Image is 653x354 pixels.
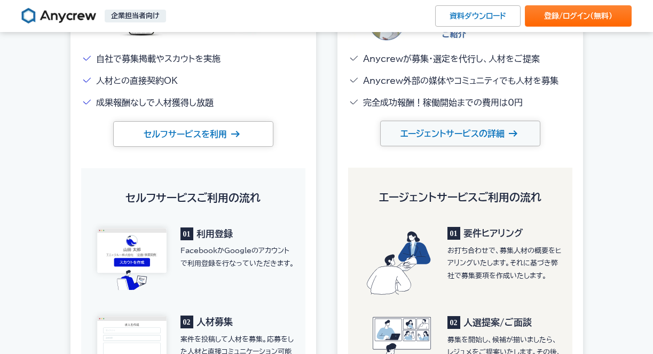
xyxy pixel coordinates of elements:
p: 要件ヒアリング [447,226,562,240]
p: 利用登録 [180,227,295,241]
span: （無料） [590,12,612,20]
li: 人材との直接契約OK [81,73,305,89]
p: 企業担当者向け [105,10,166,22]
li: 成果報酬なしで人材獲得し放題 [81,95,305,111]
h5: エージェントサービス ご利用の流れ [359,189,562,205]
li: Anycrew外部の媒体やコミュニティでも人材を募集 [348,73,572,89]
span: 01 [447,227,460,240]
p: 人材募集 [180,315,295,329]
h5: セルフサービス ご利用の流れ [92,190,295,206]
span: 02 [447,316,460,329]
input: エニィクルーのプライバシーポリシーに同意する* [3,268,10,274]
li: 完全成功報酬！稼働開始までの費用は0円 [348,95,572,111]
a: エージェントサービスの詳細 [380,121,540,146]
li: 自社で募集掲載やスカウトを実施 [81,51,305,67]
p: 人選提案/ご面談 [447,316,562,329]
a: 登録/ログイン（無料） [525,5,632,27]
p: お打ち合わせで、募集人材の概要をヒアリングいたします。 それに基づき弊社で募集要項を作成いたします。 [447,245,562,282]
img: Anycrew [21,7,96,25]
span: 01 [180,227,193,240]
p: FacebookかGoogleのアカウントで利用登録を行なっていただきます。 [180,245,295,270]
span: エニィクルーの に同意する [12,268,179,276]
li: Anycrewが募集・選定を代行し、人材をご提案 [348,51,572,67]
span: 02 [180,316,193,328]
a: セルフサービスを利用 [113,121,273,147]
a: 資料ダウンロード [435,5,521,27]
a: プライバシーポリシー [65,268,139,276]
